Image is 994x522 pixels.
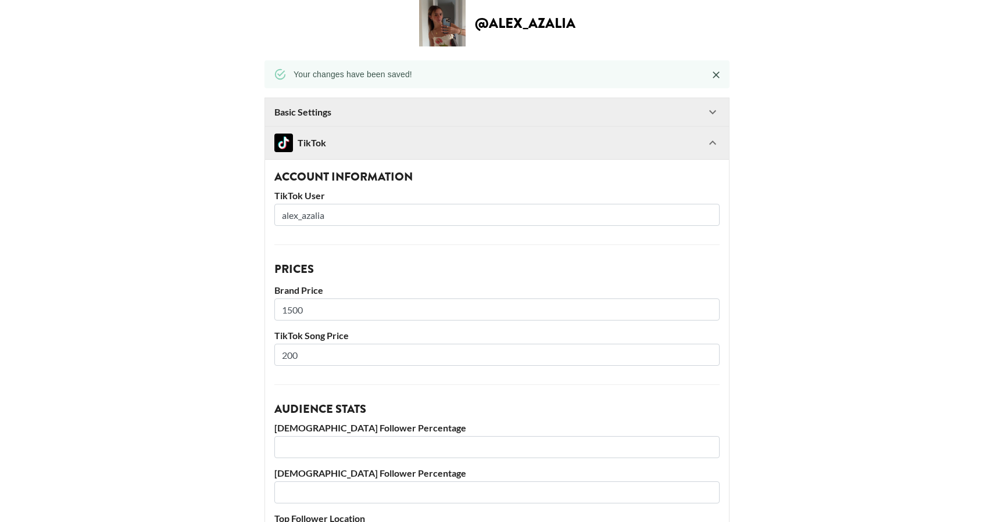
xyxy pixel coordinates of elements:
[274,404,720,415] h3: Audience Stats
[274,106,331,118] strong: Basic Settings
[274,422,720,434] label: [DEMOGRAPHIC_DATA] Follower Percentage
[475,16,575,30] h2: @ alex_azalia
[274,134,293,152] img: TikTok
[294,64,412,85] div: Your changes have been saved!
[274,467,720,479] label: [DEMOGRAPHIC_DATA] Follower Percentage
[274,171,720,183] h3: Account Information
[274,264,720,275] h3: Prices
[707,66,725,84] button: Close
[265,98,729,126] div: Basic Settings
[265,127,729,159] div: TikTokTikTok
[274,285,720,296] label: Brand Price
[274,190,720,201] label: TikTok User
[274,134,326,152] div: TikTok
[274,330,720,341] label: TikTok Song Price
